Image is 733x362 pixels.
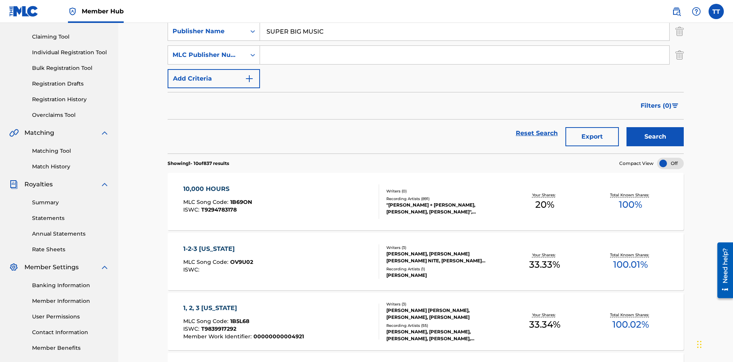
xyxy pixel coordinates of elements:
[183,325,201,332] span: ISWC :
[24,263,79,272] span: Member Settings
[183,259,230,265] span: MLC Song Code :
[230,318,249,325] span: 1B5L68
[32,281,109,289] a: Banking Information
[32,33,109,41] a: Claiming Tool
[386,188,502,194] div: Writers ( 0 )
[626,127,684,146] button: Search
[32,147,109,155] a: Matching Tool
[613,258,648,271] span: 100.01 %
[529,318,560,331] span: 33.34 %
[32,80,109,88] a: Registration Drafts
[619,160,654,167] span: Compact View
[32,199,109,207] a: Summary
[32,328,109,336] a: Contact Information
[183,266,201,273] span: ISWC :
[692,7,701,16] img: help
[386,245,502,250] div: Writers ( 3 )
[695,325,733,362] iframe: Chat Widget
[168,69,260,88] button: Add Criteria
[386,202,502,215] div: "[PERSON_NAME] + [PERSON_NAME], [PERSON_NAME], [PERSON_NAME]", [PERSON_NAME] + [PERSON_NAME] & [P...
[183,199,230,205] span: MLC Song Code :
[619,198,642,212] span: 100 %
[32,111,109,119] a: Overclaims Tool
[529,258,560,271] span: 33.33 %
[9,180,18,189] img: Royalties
[168,160,229,167] p: Showing 1 - 10 of 837 results
[697,333,702,356] div: Drag
[183,304,304,313] div: 1, 2, 3 [US_STATE]
[386,250,502,264] div: [PERSON_NAME], [PERSON_NAME] [PERSON_NAME] NITE, [PERSON_NAME] [PERSON_NAME]
[386,307,502,321] div: [PERSON_NAME] [PERSON_NAME], [PERSON_NAME], [PERSON_NAME]
[100,128,109,137] img: expand
[532,312,557,318] p: Your Shares:
[201,325,236,332] span: T9839917292
[535,198,554,212] span: 20 %
[32,64,109,72] a: Bulk Registration Tool
[689,4,704,19] div: Help
[168,233,684,290] a: 1-2-3 [US_STATE]MLC Song Code:OV9U02ISWC:Writers (3)[PERSON_NAME], [PERSON_NAME] [PERSON_NAME] NI...
[230,259,253,265] span: OV9U02
[641,101,672,110] span: Filters ( 0 )
[565,127,619,146] button: Export
[32,214,109,222] a: Statements
[245,74,254,83] img: 9d2ae6d4665cec9f34b9.svg
[183,184,252,194] div: 10,000 HOURS
[675,45,684,65] img: Delete Criterion
[32,48,109,57] a: Individual Registration Tool
[100,263,109,272] img: expand
[386,266,502,272] div: Recording Artists ( 1 )
[675,22,684,41] img: Delete Criterion
[32,246,109,254] a: Rate Sheets
[709,4,724,19] div: User Menu
[669,4,684,19] a: Public Search
[168,293,684,350] a: 1, 2, 3 [US_STATE]MLC Song Code:1B5L68ISWC:T9839917292Member Work Identifier:00000000004921Writer...
[532,252,557,258] p: Your Shares:
[183,206,201,213] span: ISWC :
[672,7,681,16] img: search
[636,96,684,115] button: Filters (0)
[100,180,109,189] img: expand
[610,192,651,198] p: Total Known Shares:
[9,128,19,137] img: Matching
[672,103,678,108] img: filter
[512,125,562,142] a: Reset Search
[610,252,651,258] p: Total Known Shares:
[253,333,304,340] span: 00000000004921
[173,50,241,60] div: MLC Publisher Number
[610,312,651,318] p: Total Known Shares:
[612,318,649,331] span: 100.02 %
[173,27,241,36] div: Publisher Name
[386,272,502,279] div: [PERSON_NAME]
[386,301,502,307] div: Writers ( 3 )
[386,196,502,202] div: Recording Artists ( 891 )
[230,199,252,205] span: 1B69ON
[24,180,53,189] span: Royalties
[9,263,18,272] img: Member Settings
[386,323,502,328] div: Recording Artists ( 55 )
[32,163,109,171] a: Match History
[386,328,502,342] div: [PERSON_NAME], [PERSON_NAME], [PERSON_NAME], [PERSON_NAME], [PERSON_NAME], [PERSON_NAME], [PERSON...
[201,206,237,213] span: T9294783178
[9,6,39,17] img: MLC Logo
[32,313,109,321] a: User Permissions
[168,173,684,230] a: 10,000 HOURSMLC Song Code:1B69ONISWC:T9294783178Writers (0)Recording Artists (891)"[PERSON_NAME] ...
[32,95,109,103] a: Registration History
[32,297,109,305] a: Member Information
[532,192,557,198] p: Your Shares:
[712,239,733,302] iframe: Resource Center
[32,230,109,238] a: Annual Statements
[32,344,109,352] a: Member Benefits
[183,333,253,340] span: Member Work Identifier :
[82,7,124,16] span: Member Hub
[183,318,230,325] span: MLC Song Code :
[24,128,54,137] span: Matching
[68,7,77,16] img: Top Rightsholder
[183,244,253,254] div: 1-2-3 [US_STATE]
